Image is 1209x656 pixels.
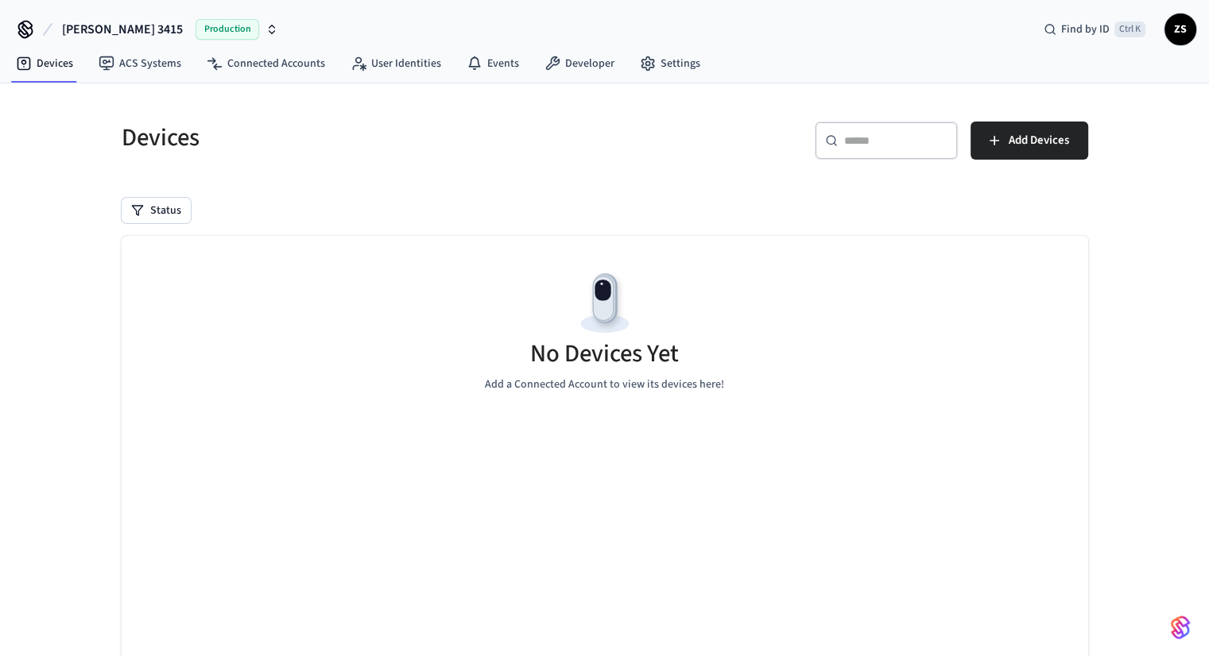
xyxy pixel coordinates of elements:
button: Status [122,198,191,223]
button: ZS [1164,14,1196,45]
a: Connected Accounts [194,49,338,78]
a: Settings [627,49,713,78]
img: Devices Empty State [569,268,641,339]
h5: Devices [122,122,595,154]
span: Production [196,19,259,40]
span: Ctrl K [1114,21,1145,37]
div: Find by IDCtrl K [1031,15,1158,44]
span: [PERSON_NAME] 3415 [62,20,183,39]
a: User Identities [338,49,454,78]
p: Add a Connected Account to view its devices here! [485,376,724,393]
a: Developer [532,49,627,78]
h5: No Devices Yet [530,338,679,370]
a: ACS Systems [86,49,194,78]
a: Devices [3,49,86,78]
img: SeamLogoGradient.69752ec5.svg [1171,615,1190,640]
span: Add Devices [1009,130,1069,151]
a: Events [454,49,532,78]
button: Add Devices [971,122,1088,160]
span: Find by ID [1061,21,1110,37]
span: ZS [1166,15,1195,44]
